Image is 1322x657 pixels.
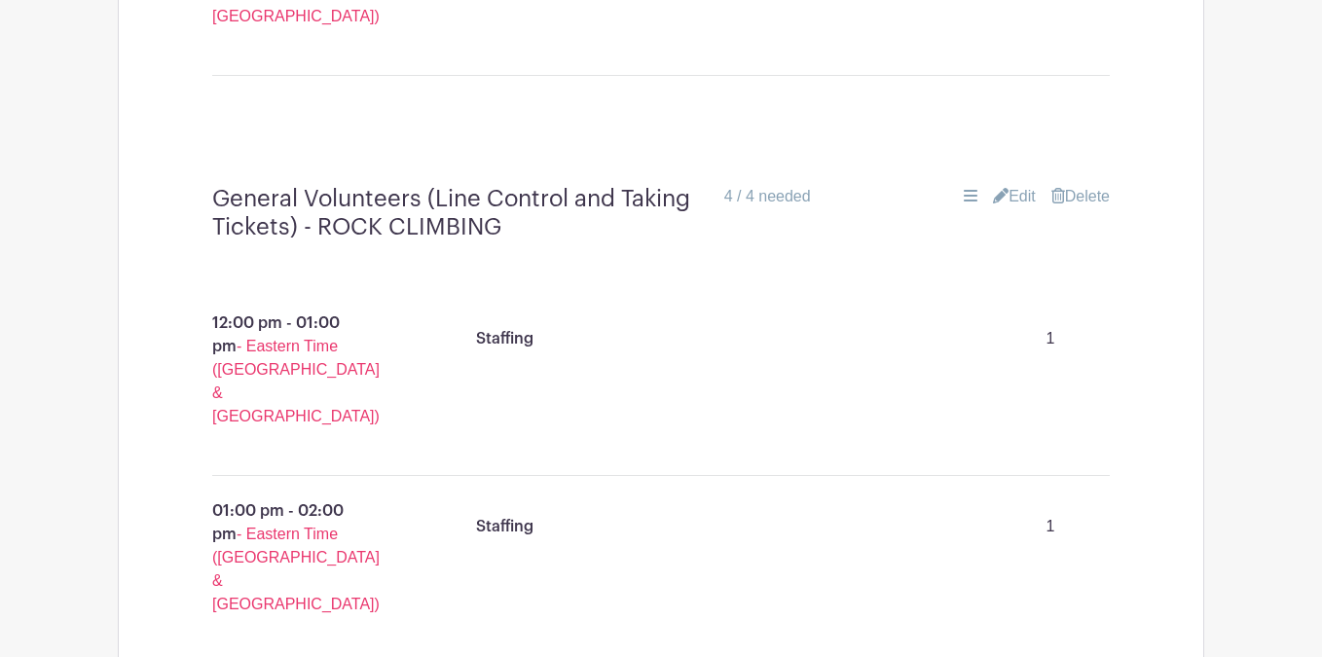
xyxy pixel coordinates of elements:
[1051,185,1110,208] a: Delete
[165,492,414,624] p: 01:00 pm - 02:00 pm
[1007,319,1094,358] p: 1
[1007,507,1094,546] p: 1
[212,338,380,424] span: - Eastern Time ([GEOGRAPHIC_DATA] & [GEOGRAPHIC_DATA])
[724,185,811,208] div: 4 / 4 needed
[212,526,380,612] span: - Eastern Time ([GEOGRAPHIC_DATA] & [GEOGRAPHIC_DATA])
[993,185,1036,208] a: Edit
[165,304,414,436] p: 12:00 pm - 01:00 pm
[212,185,709,241] h4: General Volunteers (Line Control and Taking Tickets) - ROCK CLIMBING
[476,515,533,538] p: Staffing
[476,327,533,350] p: Staffing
